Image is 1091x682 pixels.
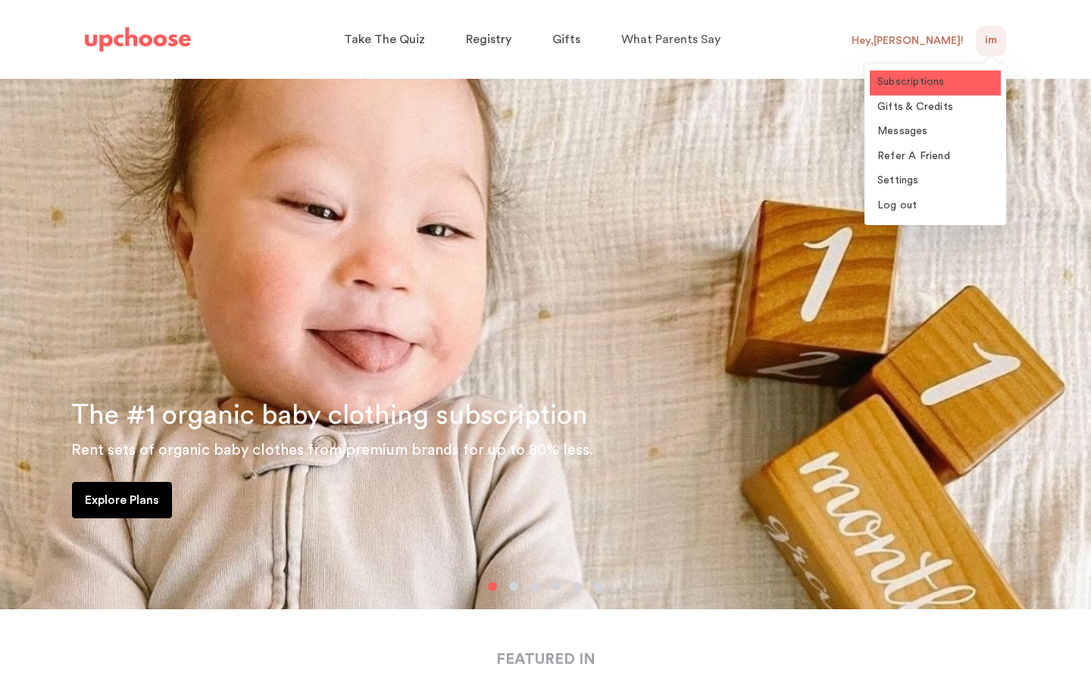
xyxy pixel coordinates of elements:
span: Gifts & Credits [877,102,953,112]
span: Settings [877,175,919,186]
a: Log out [870,194,1001,219]
span: Messages [877,126,928,136]
span: Subscriptions [877,77,945,87]
a: Gifts & Credits [870,95,1001,120]
strong: FEATURED IN [496,652,596,667]
span: Refer A Friend [877,151,950,161]
a: Subscriptions [870,70,1001,95]
a: Refer A Friend [870,145,1001,170]
span: Take The Quiz [344,33,425,45]
a: What Parents Say [621,25,725,55]
p: Explore Plans [85,491,159,509]
a: Gifts [552,25,585,55]
img: UpChoose [85,27,191,52]
p: Rent sets of organic baby clothes from premium brands for up to 80% less. [71,438,1073,462]
a: UpChoose [85,24,191,55]
a: Settings [870,169,1001,194]
span: Registry [466,33,511,45]
a: Explore Plans [72,482,172,518]
span: What Parents Say [621,33,721,45]
span: Log out [877,200,917,211]
a: Take The Quiz [344,25,430,55]
a: Registry [466,25,516,55]
span: The #1 organic baby clothing subscription [71,402,588,429]
span: IM [985,32,997,50]
a: Messages [870,120,1001,145]
div: Hey, [PERSON_NAME] ! [852,34,964,48]
span: Gifts [552,33,580,45]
